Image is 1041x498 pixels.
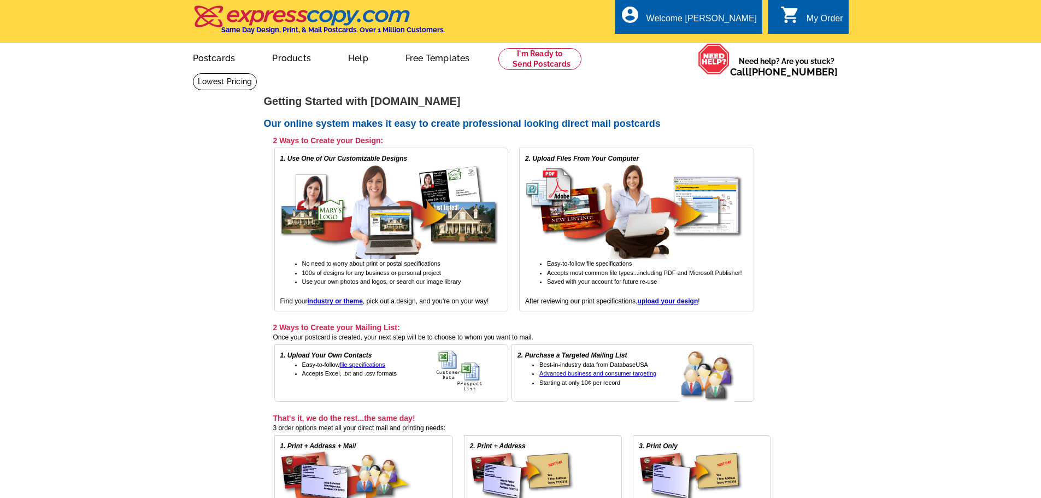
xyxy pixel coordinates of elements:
a: Advanced business and consumer targeting [539,370,656,377]
h4: Same Day Design, Print, & Mail Postcards. Over 1 Million Customers. [221,26,445,34]
span: No need to worry about print or postal specifications [302,260,440,267]
a: Products [255,44,328,70]
span: 100s of designs for any business or personal project [302,269,441,276]
a: Postcards [175,44,253,70]
a: Help [331,44,386,70]
em: 3. Print Only [639,442,678,450]
div: Welcome [PERSON_NAME] [646,14,757,29]
span: 3 order options meet all your direct mail and printing needs: [273,424,446,432]
span: Best-in-industry data from DatabaseUSA [539,361,648,368]
h3: 2 Ways to Create your Design: [273,136,754,145]
em: 2. Purchase a Targeted Mailing List [517,351,627,359]
h3: That's it, we do the rest...the same day! [273,413,771,423]
h2: Our online system makes it easy to create professional looking direct mail postcards [264,118,778,130]
a: industry or theme [308,297,363,305]
span: Use your own photos and logos, or search our image library [302,278,461,285]
img: buy a targeted mailing list [680,350,748,403]
span: Saved with your account for future re-use [547,278,657,285]
span: Easy-to-follow file specifications [547,260,632,267]
span: Find your , pick out a design, and you're on your way! [280,297,489,305]
em: 1. Use One of Our Customizable Designs [280,155,408,162]
span: Call [730,66,838,78]
span: Easy-to-follow [302,361,385,368]
span: Starting at only 10¢ per record [539,379,620,386]
em: 1. Upload Your Own Contacts [280,351,372,359]
h3: 2 Ways to Create your Mailing List: [273,323,754,332]
span: Accepts most common file types...including PDF and Microsoft Publisher! [547,269,742,276]
h1: Getting Started with [DOMAIN_NAME] [264,96,778,107]
a: Same Day Design, Print, & Mail Postcards. Over 1 Million Customers. [193,13,445,34]
a: upload your design [638,297,698,305]
a: shopping_cart My Order [780,12,843,26]
div: My Order [807,14,843,29]
img: upload your own address list for free [436,350,502,391]
span: Need help? Are you stuck? [730,56,843,78]
em: 2. Upload Files From Your Computer [525,155,639,162]
i: shopping_cart [780,5,800,25]
em: 2. Print + Address [470,442,526,450]
span: Once your postcard is created, your next step will be to choose to whom you want to mail. [273,333,533,341]
span: After reviewing our print specifications, ! [525,297,699,305]
img: free online postcard designs [280,163,499,259]
img: help [698,43,730,75]
a: [PHONE_NUMBER] [749,66,838,78]
i: account_circle [620,5,640,25]
em: 1. Print + Address + Mail [280,442,356,450]
a: file specifications [340,361,385,368]
a: Free Templates [388,44,487,70]
img: upload your own design for free [525,163,744,259]
span: Accepts Excel, .txt and .csv formats [302,370,397,377]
